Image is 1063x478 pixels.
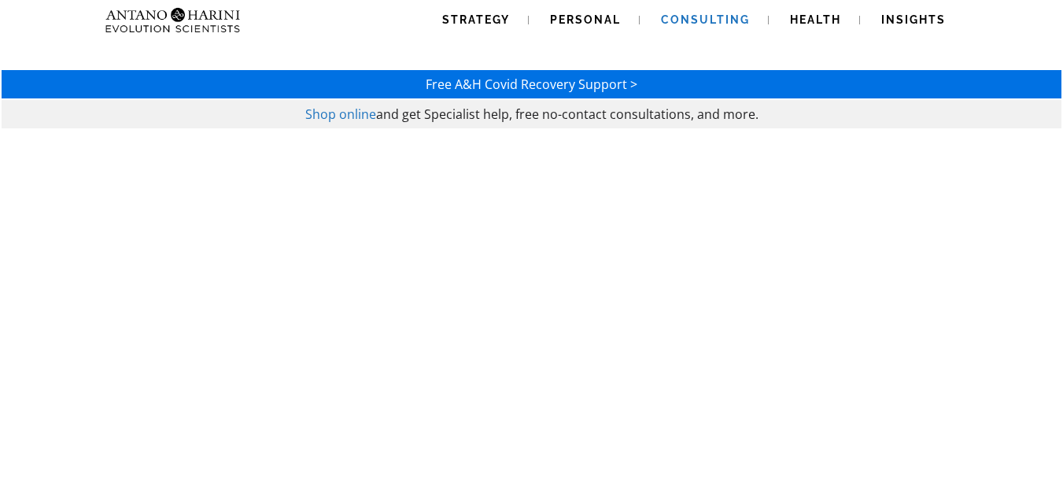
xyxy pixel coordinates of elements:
a: Free A&H Covid Recovery Support > [426,76,637,93]
a: Shop online [305,106,376,123]
span: Insights [881,13,946,26]
span: and get Specialist help, free no-contact consultations, and more. [376,106,758,123]
span: Personal [550,13,621,26]
strong: EXCELLENCE INSTALLATION. ENABLED. [216,384,847,422]
span: Consulting [661,13,750,26]
span: Strategy [442,13,510,26]
span: Health [790,13,841,26]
